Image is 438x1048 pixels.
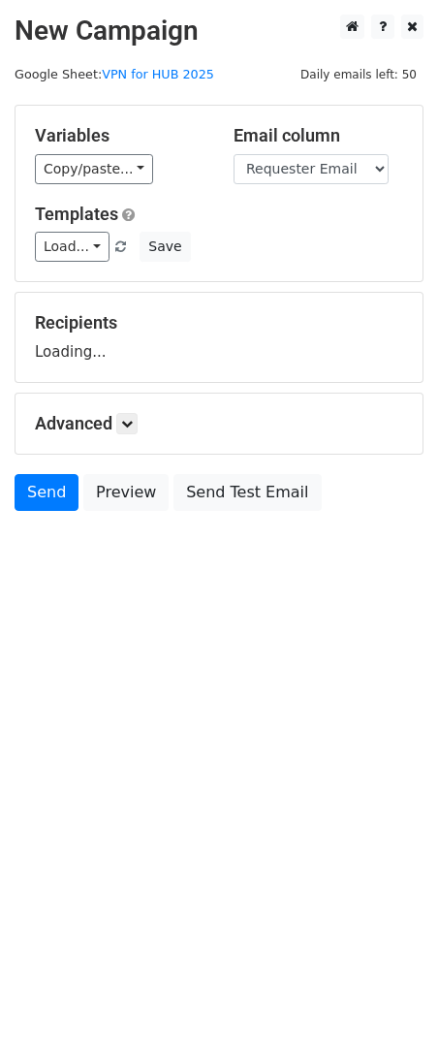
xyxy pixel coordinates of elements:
h5: Variables [35,125,204,146]
a: Send Test Email [173,474,321,511]
a: Preview [83,474,169,511]
span: Daily emails left: 50 [294,64,423,85]
a: Send [15,474,78,511]
div: Loading... [35,312,403,363]
small: Google Sheet: [15,67,214,81]
button: Save [140,232,190,262]
a: Copy/paste... [35,154,153,184]
a: Templates [35,204,118,224]
a: Daily emails left: 50 [294,67,423,81]
a: Load... [35,232,109,262]
h5: Recipients [35,312,403,333]
a: VPN for HUB 2025 [102,67,214,81]
h5: Advanced [35,413,403,434]
h5: Email column [234,125,403,146]
h2: New Campaign [15,15,423,48]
